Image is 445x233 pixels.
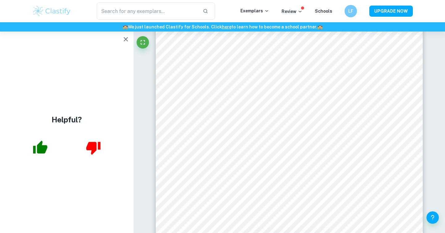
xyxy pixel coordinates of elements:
button: Help and Feedback [426,211,439,224]
a: Schools [315,9,332,14]
span: 🏫 [123,24,128,29]
button: LF [345,5,357,17]
input: Search for any exemplars... [97,2,198,20]
h6: LF [347,8,354,15]
span: 🏫 [317,24,323,29]
img: Clastify logo [32,5,71,17]
h4: Helpful? [52,114,82,125]
p: Exemplars [240,7,269,14]
a: here [222,24,231,29]
p: Review [282,8,303,15]
h6: We just launched Clastify for Schools. Click to learn how to become a school partner. [1,23,444,30]
button: UPGRADE NOW [369,6,413,17]
button: Fullscreen [137,36,149,49]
